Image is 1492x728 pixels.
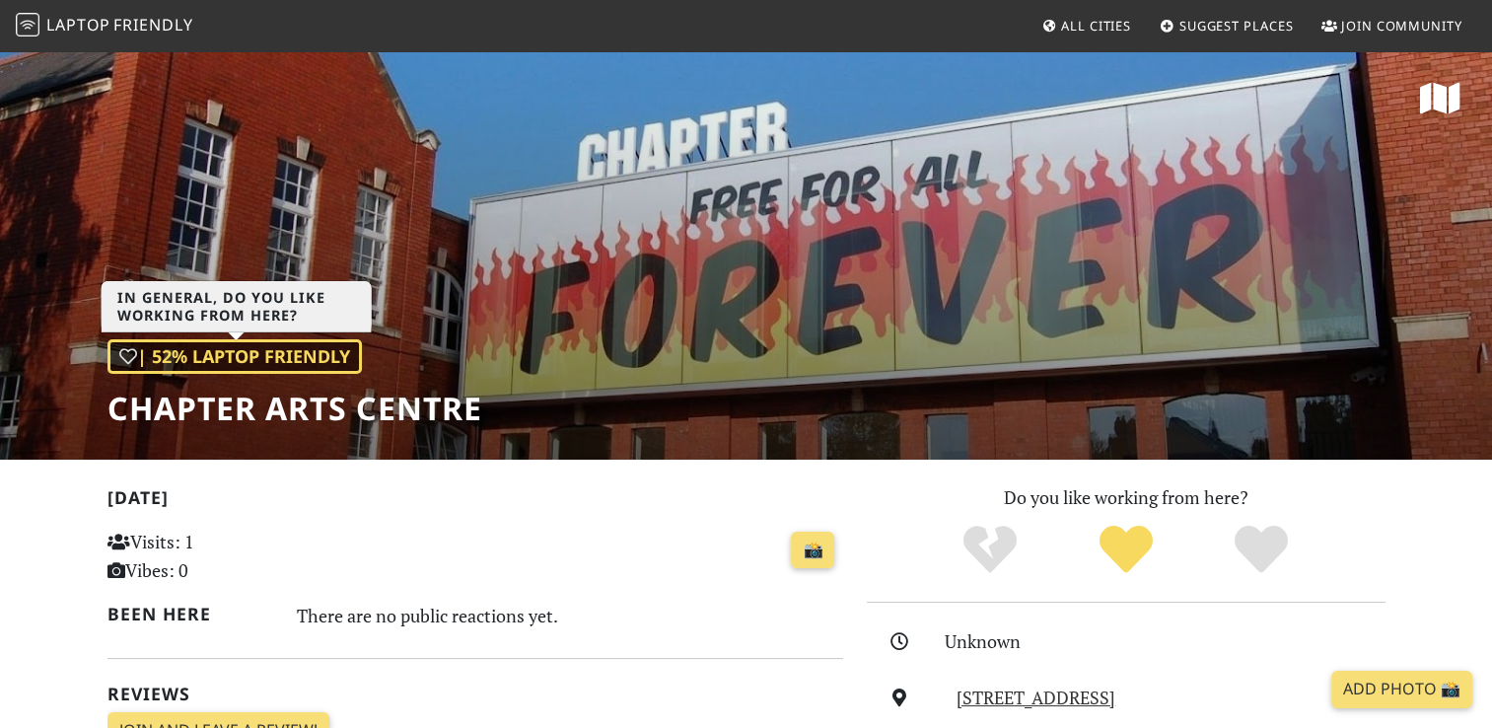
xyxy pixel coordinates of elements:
h2: Reviews [107,684,843,704]
img: LaptopFriendly [16,13,39,36]
div: | 52% Laptop Friendly [107,339,362,374]
div: There are no public reactions yet. [297,600,843,631]
div: Yes [1058,523,1194,577]
div: Definitely! [1193,523,1329,577]
a: Join Community [1314,8,1470,43]
span: All Cities [1061,17,1131,35]
h1: Chapter Arts Centre [107,390,482,427]
div: Unknown [945,627,1396,656]
a: [STREET_ADDRESS] [957,686,1115,709]
a: Suggest Places [1152,8,1302,43]
p: Visits: 1 Vibes: 0 [107,528,337,585]
span: Suggest Places [1179,17,1294,35]
h3: In general, do you like working from here? [102,281,372,332]
a: LaptopFriendly LaptopFriendly [16,9,193,43]
p: Do you like working from here? [867,483,1385,512]
span: Join Community [1341,17,1462,35]
a: 📸 [791,532,834,569]
h2: Been here [107,604,274,624]
div: No [922,523,1058,577]
span: Friendly [113,14,192,36]
h2: [DATE] [107,487,843,516]
a: All Cities [1033,8,1139,43]
span: Laptop [46,14,110,36]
